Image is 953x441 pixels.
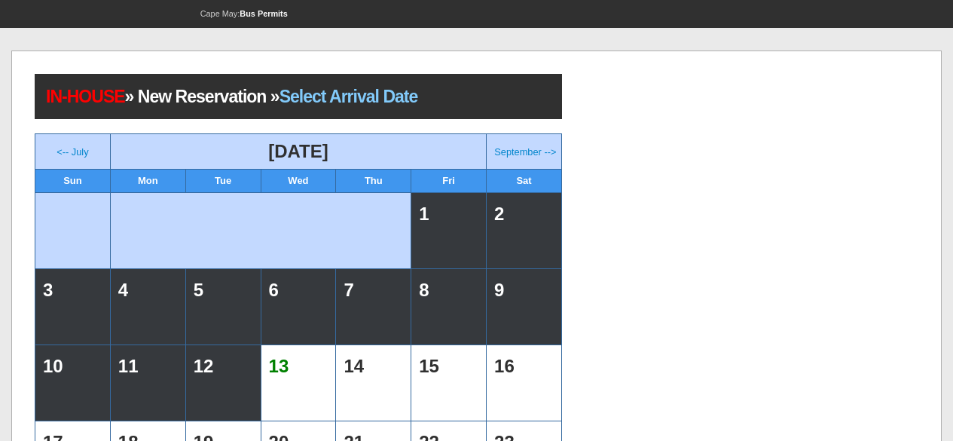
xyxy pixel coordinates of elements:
b: 10 [43,356,63,376]
b: 13 [269,356,289,376]
b: Thu [365,175,383,186]
b: 8 [419,280,429,300]
b: 15 [419,356,439,376]
b: 3 [43,280,53,300]
b: Sat [516,175,531,186]
h1: » New Reservation » [35,74,562,119]
b: Wed [288,175,308,186]
b: 5 [194,280,203,300]
b: Sun [63,175,82,186]
b: 7 [344,280,353,300]
b: 16 [494,356,515,376]
b: 12 [194,356,214,376]
b: 1 [419,204,429,224]
b: 4 [118,280,128,300]
span: Select Arrival Date [279,87,418,106]
b: Tue [215,175,231,186]
a: September --> [494,146,556,158]
b: Fri [442,175,455,186]
b: 9 [494,280,504,300]
b: 6 [269,280,279,300]
b: Mon [138,175,158,186]
b: 11 [118,356,139,376]
strong: Bus Permits [240,9,287,18]
p: Cape May: [11,9,477,19]
font: IN-HOUSE [46,87,125,106]
b: 14 [344,356,364,376]
b: [DATE] [268,141,328,161]
a: <-- July [57,146,88,158]
b: 2 [494,204,504,224]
